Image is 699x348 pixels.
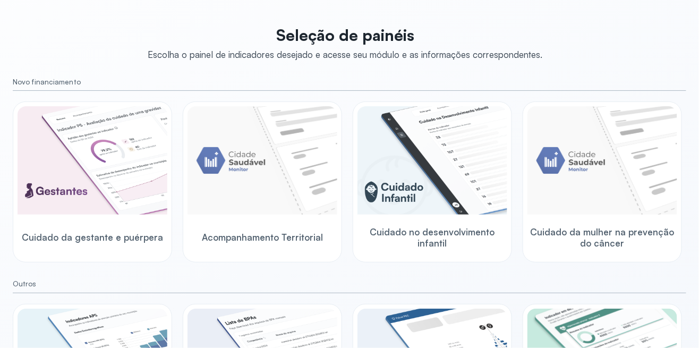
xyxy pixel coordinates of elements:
small: Outros [13,279,686,288]
span: Cuidado da gestante e puérpera [22,232,163,243]
span: Acompanhamento Territorial [202,232,323,243]
p: Seleção de painéis [148,26,543,45]
span: Cuidado no desenvolvimento infantil [357,226,507,249]
span: Cuidado da mulher na prevenção do câncer [527,226,677,249]
img: child-development.png [357,106,507,215]
small: Novo financiamento [13,78,686,87]
img: pregnants.png [18,106,167,215]
div: Escolha o painel de indicadores desejado e acesse seu módulo e as informações correspondentes. [148,49,543,60]
img: placeholder-module-ilustration.png [187,106,337,215]
img: placeholder-module-ilustration.png [527,106,677,215]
